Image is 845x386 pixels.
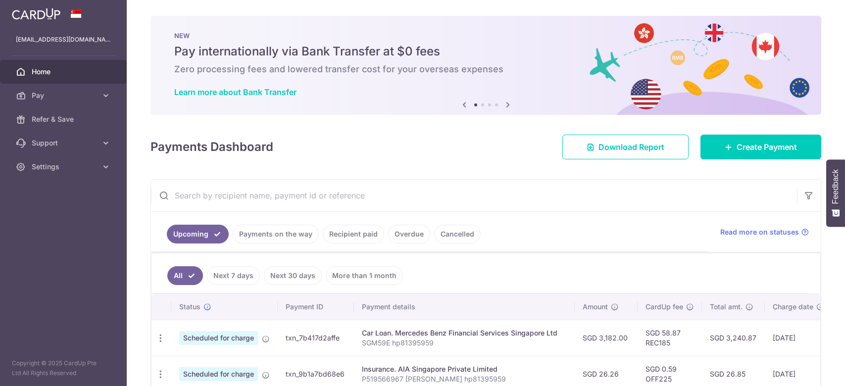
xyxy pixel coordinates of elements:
[737,141,797,153] span: Create Payment
[831,169,840,204] span: Feedback
[354,294,575,320] th: Payment details
[32,67,97,77] span: Home
[773,302,813,312] span: Charge date
[174,32,797,40] p: NEW
[598,141,664,153] span: Download Report
[32,162,97,172] span: Settings
[362,374,567,384] p: P519566967 [PERSON_NAME] hp81395959
[388,225,430,243] a: Overdue
[278,320,354,356] td: txn_7b417d2affe
[646,302,683,312] span: CardUp fee
[167,225,229,243] a: Upcoming
[167,266,203,285] a: All
[264,266,322,285] a: Next 30 days
[826,159,845,227] button: Feedback - Show survey
[174,63,797,75] h6: Zero processing fees and lowered transfer cost for your overseas expenses
[323,225,384,243] a: Recipient paid
[174,87,297,97] a: Learn more about Bank Transfer
[710,302,743,312] span: Total amt.
[32,138,97,148] span: Support
[150,138,273,156] h4: Payments Dashboard
[233,225,319,243] a: Payments on the way
[362,338,567,348] p: SGM59E hp81395959
[702,320,765,356] td: SGD 3,240.87
[638,320,702,356] td: SGD 58.87 REC185
[151,180,797,211] input: Search by recipient name, payment id or reference
[179,331,258,345] span: Scheduled for charge
[174,44,797,59] h5: Pay internationally via Bank Transfer at $0 fees
[32,114,97,124] span: Refer & Save
[362,364,567,374] div: Insurance. AIA Singapore Private Limited
[583,302,608,312] span: Amount
[720,227,799,237] span: Read more on statuses
[720,227,809,237] a: Read more on statuses
[362,328,567,338] div: Car Loan. Mercedes Benz Financial Services Singapore Ltd
[179,302,200,312] span: Status
[207,266,260,285] a: Next 7 days
[12,8,60,20] img: CardUp
[575,320,638,356] td: SGD 3,182.00
[765,320,832,356] td: [DATE]
[326,266,403,285] a: More than 1 month
[16,35,111,45] p: [EMAIL_ADDRESS][DOMAIN_NAME]
[179,367,258,381] span: Scheduled for charge
[278,294,354,320] th: Payment ID
[32,91,97,100] span: Pay
[434,225,481,243] a: Cancelled
[562,135,689,159] a: Download Report
[700,135,821,159] a: Create Payment
[150,16,821,115] img: Bank transfer banner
